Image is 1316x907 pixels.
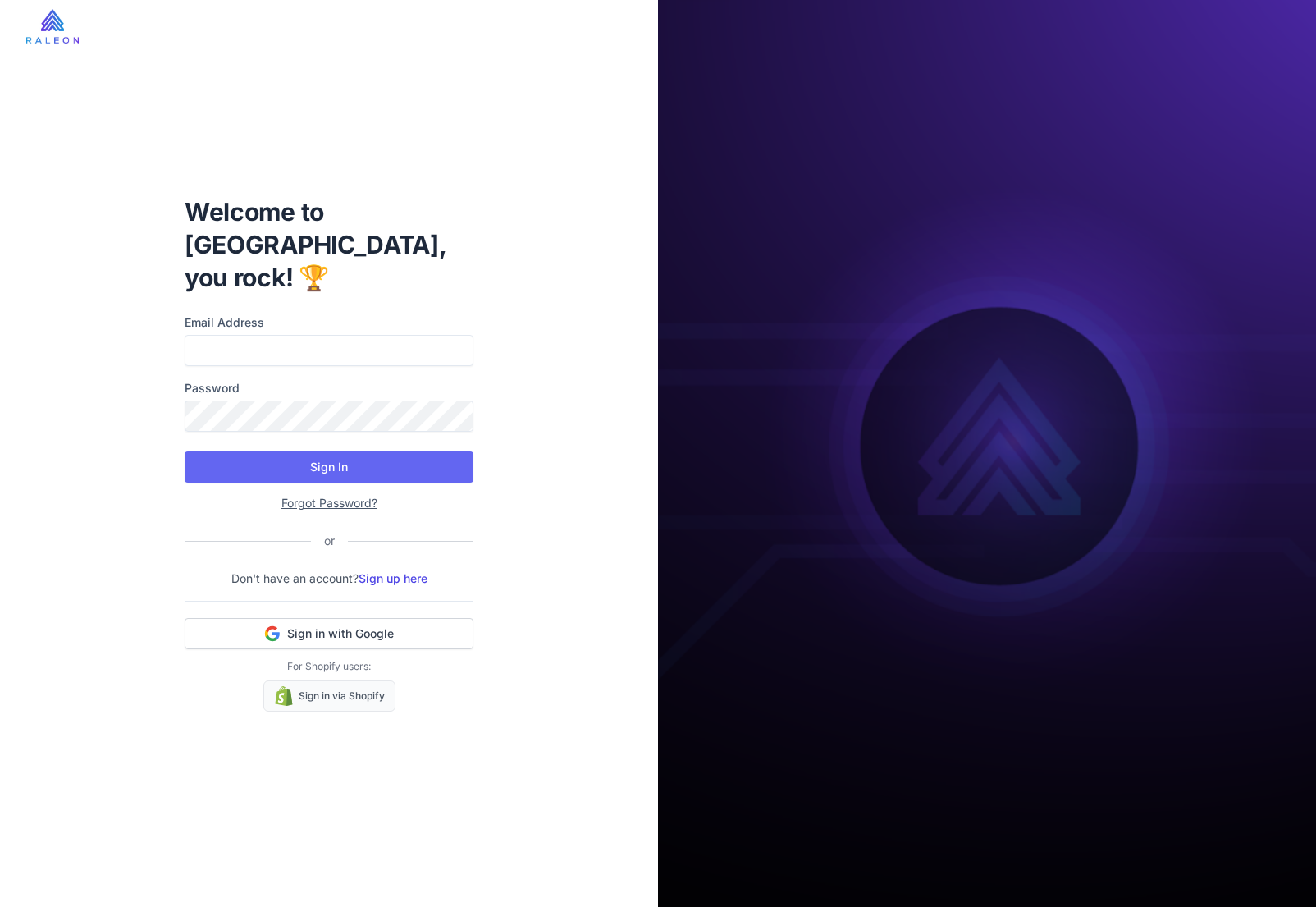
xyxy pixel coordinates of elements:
p: Don't have an account? [185,570,473,588]
h1: Welcome to [GEOGRAPHIC_DATA], you rock! 🏆 [185,195,473,294]
label: Password [185,379,473,397]
button: Sign In [185,451,473,483]
div: or [311,532,348,550]
a: Sign in via Shopify [263,680,395,712]
p: For Shopify users: [185,659,473,674]
button: Sign in with Google [185,618,473,649]
img: raleon-logo-whitebg.9aac0268.jpg [26,9,79,44]
span: Sign in with Google [287,625,394,642]
label: Email Address [185,314,473,332]
a: Forgot Password? [281,496,377,510]
a: Sign up here [359,571,427,585]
